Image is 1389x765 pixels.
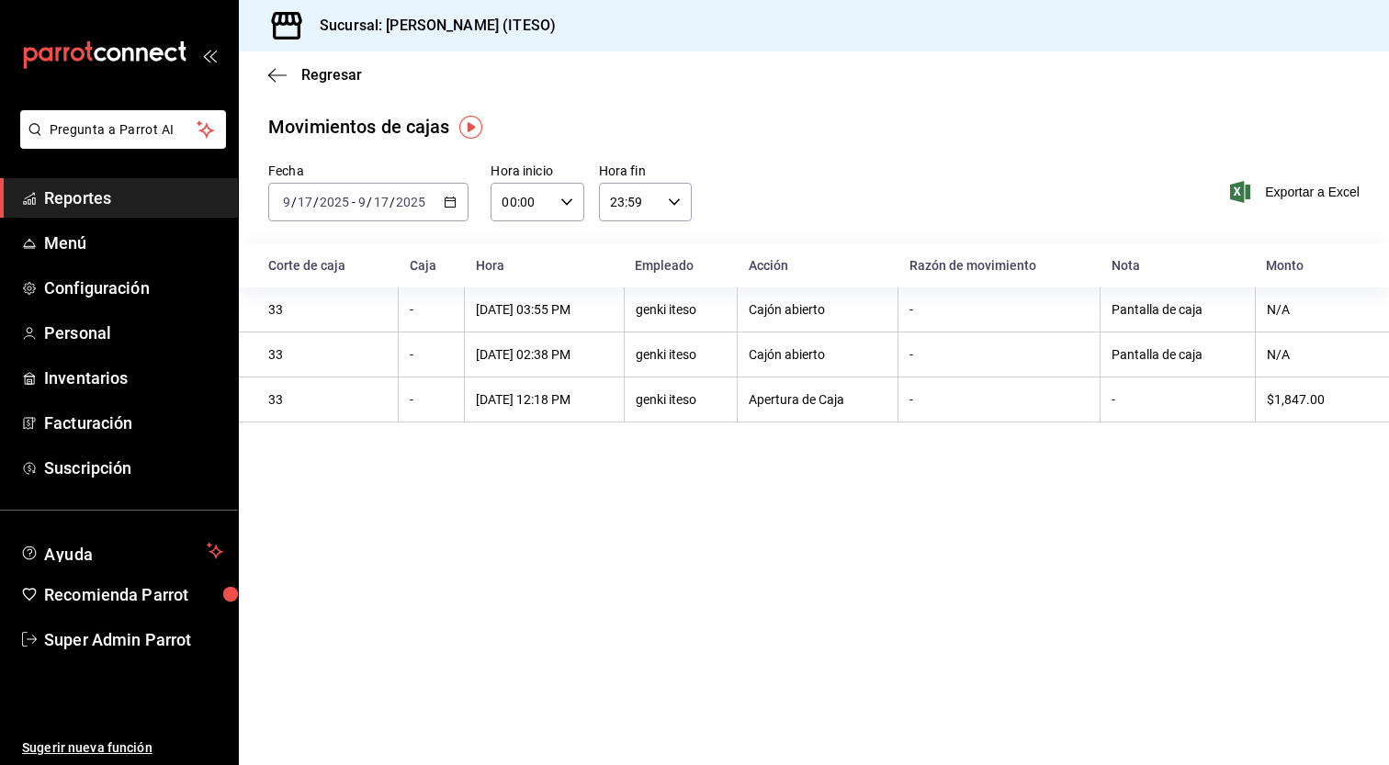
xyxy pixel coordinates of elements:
span: / [313,195,319,209]
span: - [352,195,356,209]
div: Razón de movimiento [909,258,1090,273]
div: [DATE] 02:38 PM [476,347,613,362]
span: Suscripción [44,456,223,480]
div: [DATE] 12:18 PM [476,392,613,407]
label: Hora inicio [491,164,583,177]
span: / [291,195,297,209]
span: / [367,195,372,209]
div: Empleado [635,258,727,273]
div: N/A [1267,302,1360,317]
div: - [410,347,453,362]
div: 33 [268,302,387,317]
img: Tooltip marker [459,116,482,139]
input: ---- [395,195,426,209]
div: genki iteso [636,392,727,407]
div: N/A [1267,347,1360,362]
span: Super Admin Parrot [44,627,223,652]
span: / [390,195,395,209]
input: ---- [319,195,350,209]
span: Menú [44,231,223,255]
h3: Sucursal: [PERSON_NAME] (ITESO) [305,15,556,37]
button: Pregunta a Parrot AI [20,110,226,149]
div: - [909,392,1089,407]
span: Personal [44,321,223,345]
div: - [909,347,1089,362]
label: Fecha [268,164,469,177]
div: Caja [410,258,454,273]
span: Recomienda Parrot [44,582,223,607]
div: Movimientos de cajas [268,113,450,141]
div: Apertura de Caja [749,392,886,407]
input: -- [357,195,367,209]
input: -- [373,195,390,209]
div: - [909,302,1089,317]
div: Corte de caja [268,258,388,273]
div: Pantalla de caja [1112,347,1243,362]
button: open_drawer_menu [202,48,217,62]
button: Exportar a Excel [1234,181,1360,203]
div: $1,847.00 [1267,392,1360,407]
div: - [410,392,453,407]
span: Reportes [44,186,223,210]
div: - [410,302,453,317]
div: genki iteso [636,347,727,362]
div: Acción [749,258,887,273]
div: - [1112,392,1243,407]
div: Cajón abierto [749,302,886,317]
a: Pregunta a Parrot AI [13,133,226,152]
div: Monto [1266,258,1360,273]
div: 33 [268,392,387,407]
div: 33 [268,347,387,362]
div: Nota [1112,258,1244,273]
span: Pregunta a Parrot AI [50,120,198,140]
button: Regresar [268,66,362,84]
span: Regresar [301,66,362,84]
span: Sugerir nueva función [22,738,223,758]
div: Hora [476,258,614,273]
span: Configuración [44,276,223,300]
div: [DATE] 03:55 PM [476,302,613,317]
div: genki iteso [636,302,727,317]
span: Inventarios [44,366,223,390]
input: -- [282,195,291,209]
div: Cajón abierto [749,347,886,362]
div: Pantalla de caja [1112,302,1243,317]
label: Hora fin [599,164,692,177]
input: -- [297,195,313,209]
span: Ayuda [44,540,199,562]
span: Facturación [44,411,223,435]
